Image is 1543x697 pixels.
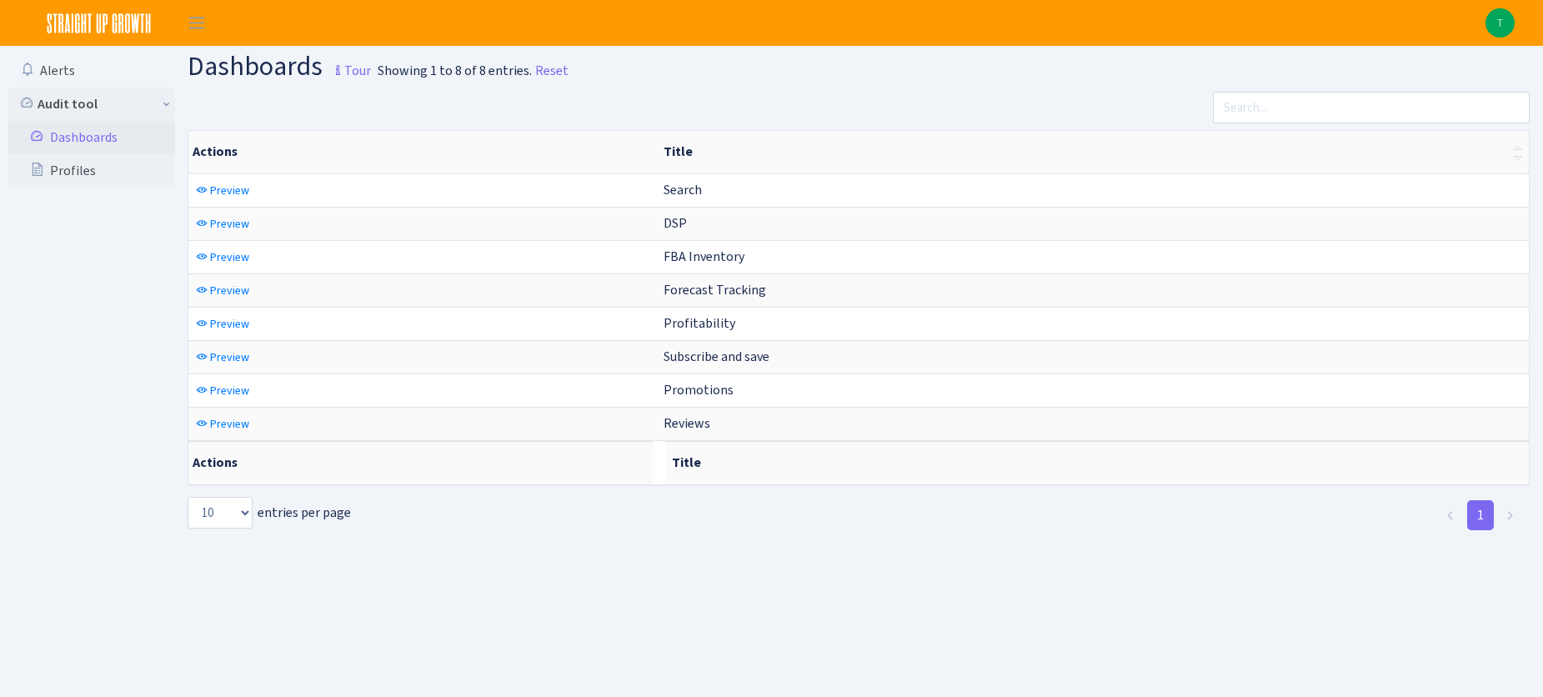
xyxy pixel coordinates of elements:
span: Preview [210,249,249,265]
th: Actions [188,131,657,173]
span: Preview [210,416,249,432]
a: Audit tool [8,88,175,121]
a: Alerts [8,54,175,88]
h1: Dashboards [188,53,371,85]
span: Preview [210,283,249,298]
span: Preview [210,183,249,198]
span: Preview [210,383,249,399]
small: Tour [328,57,371,85]
a: Preview [192,411,253,437]
input: Search... [1213,92,1530,123]
span: DSP [664,214,687,232]
a: Preview [192,344,253,370]
a: Preview [192,378,253,404]
span: Profitability [664,314,735,332]
a: Reset [535,61,569,81]
a: Preview [192,311,253,337]
span: Reviews [664,414,710,432]
a: Preview [192,244,253,270]
a: Preview [192,178,253,203]
th: Title [665,441,1529,484]
span: Preview [210,349,249,365]
span: Preview [210,316,249,332]
a: Dashboards [8,121,175,154]
label: entries per page [188,497,351,529]
button: Toggle navigation [176,9,218,37]
th: Actions [188,441,653,484]
a: Tour [323,48,371,83]
img: Tom First [1485,8,1515,38]
a: Preview [192,211,253,237]
span: Preview [210,216,249,232]
span: Search [664,181,702,198]
a: Preview [192,278,253,303]
a: 1 [1467,500,1494,530]
th: Title : activate to sort column ascending [657,131,1529,173]
select: entries per page [188,497,253,529]
a: Profiles [8,154,175,188]
span: Promotions [664,381,734,399]
span: Forecast Tracking [664,281,766,298]
a: T [1485,8,1515,38]
div: Showing 1 to 8 of 8 entries. [378,61,532,81]
span: Subscribe and save [664,348,769,365]
span: FBA Inventory [664,248,744,265]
